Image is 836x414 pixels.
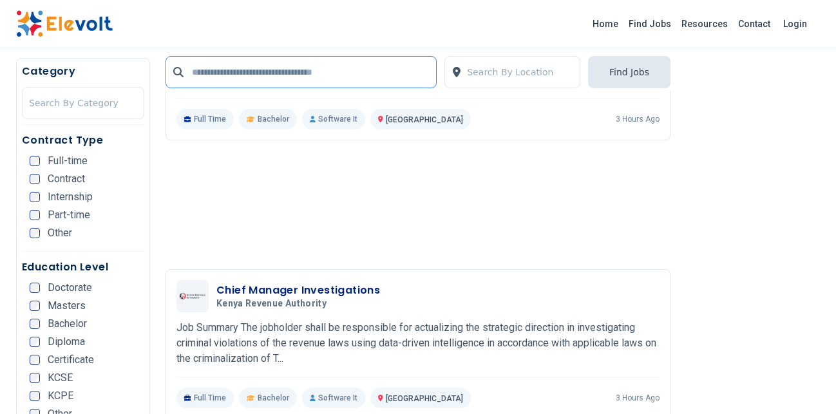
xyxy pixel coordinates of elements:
[176,388,234,408] p: Full Time
[30,373,40,383] input: KCSE
[176,109,234,129] p: Full Time
[216,283,380,298] h3: Chief Manager Investigations
[180,293,205,299] img: Kenya Revenue Authority
[676,14,733,34] a: Resources
[176,320,660,366] p: Job Summary The jobholder shall be responsible for actualizing the strategic direction in investi...
[48,391,73,401] span: KCPE
[386,115,463,124] span: [GEOGRAPHIC_DATA]
[30,337,40,347] input: Diploma
[48,319,87,329] span: Bachelor
[733,14,775,34] a: Contact
[48,337,85,347] span: Diploma
[48,210,90,220] span: Part-time
[616,114,660,124] p: 3 hours ago
[22,133,144,148] h5: Contract Type
[48,192,93,202] span: Internship
[30,192,40,202] input: Internship
[30,355,40,365] input: Certificate
[623,14,676,34] a: Find Jobs
[30,156,40,166] input: Full-time
[48,156,88,166] span: Full-time
[30,391,40,401] input: KCPE
[48,301,86,311] span: Masters
[30,301,40,311] input: Masters
[302,109,365,129] p: Software It
[258,114,289,124] span: Bachelor
[48,228,72,238] span: Other
[48,373,73,383] span: KCSE
[48,174,85,184] span: Contract
[30,174,40,184] input: Contract
[48,283,92,293] span: Doctorate
[30,210,40,220] input: Part-time
[16,10,113,37] img: Elevolt
[176,280,660,408] a: Kenya Revenue AuthorityChief Manager InvestigationsKenya Revenue AuthorityJob Summary The jobhold...
[587,14,623,34] a: Home
[386,394,463,403] span: [GEOGRAPHIC_DATA]
[302,388,365,408] p: Software It
[22,259,144,275] h5: Education Level
[30,319,40,329] input: Bachelor
[258,393,289,403] span: Bachelor
[48,355,94,365] span: Certificate
[30,228,40,238] input: Other
[775,11,815,37] a: Login
[588,56,670,88] button: Find Jobs
[616,393,660,403] p: 3 hours ago
[30,283,40,293] input: Doctorate
[22,64,144,79] h5: Category
[216,298,327,310] span: Kenya Revenue Authority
